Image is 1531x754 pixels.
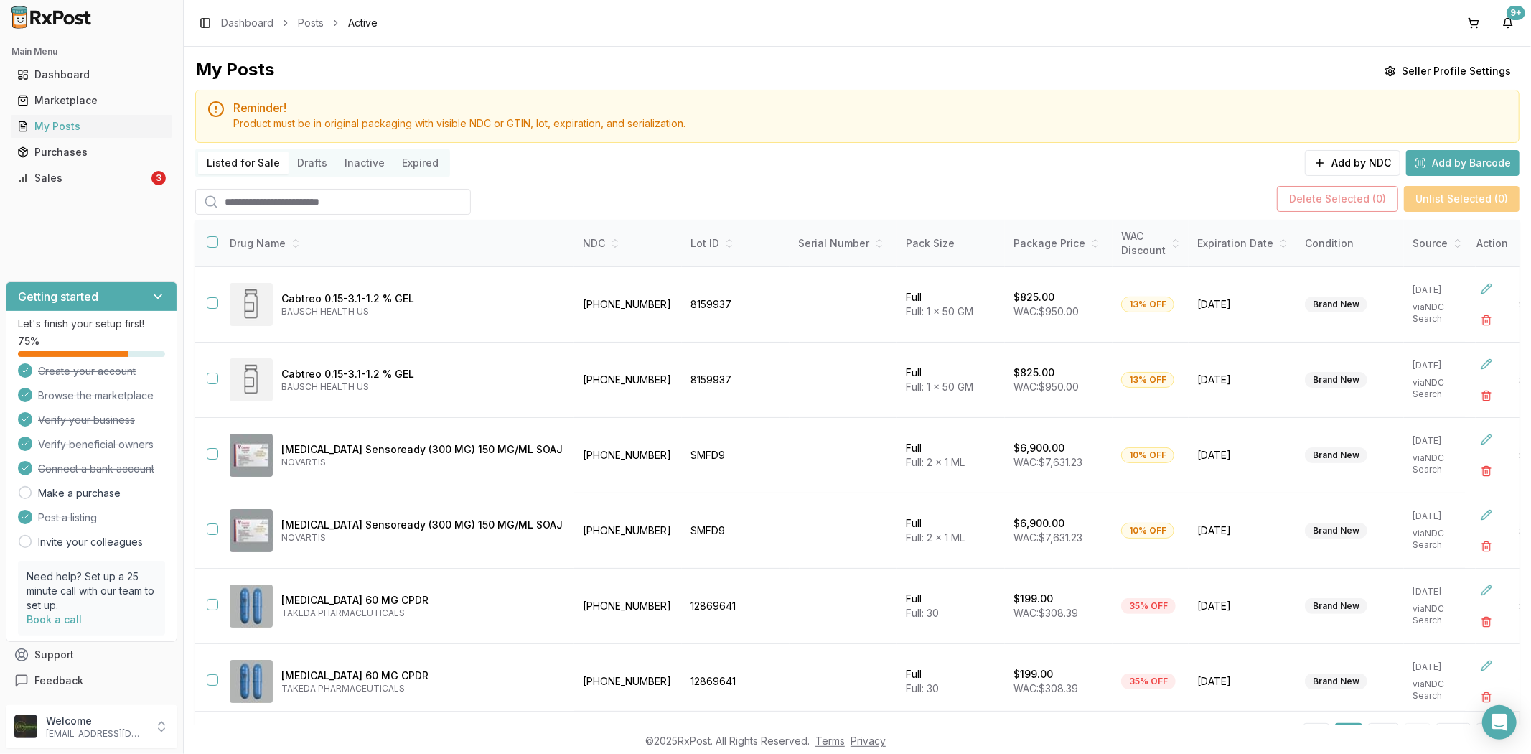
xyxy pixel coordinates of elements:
p: [DATE] [1413,511,1467,522]
a: Invite your colleagues [38,535,143,549]
th: Pack Size [897,220,1005,267]
p: BAUSCH HEALTH US [281,306,563,317]
button: Edit [1474,577,1499,603]
div: Brand New [1305,447,1367,463]
a: My Posts [11,113,172,139]
div: Package Price [1013,236,1104,251]
button: 2 [1368,723,1399,749]
div: Brand New [1305,372,1367,388]
span: 75 % [18,334,39,348]
a: 15 [1436,723,1471,749]
button: Marketplace [6,89,177,112]
p: [DATE] [1413,661,1467,673]
p: $199.00 [1013,592,1053,606]
p: Welcome [46,714,146,728]
p: NOVARTIS [281,457,563,468]
img: User avatar [14,715,37,738]
button: Delete [1474,609,1499,635]
a: Dashboard [11,62,172,88]
span: Full: 30 [906,682,939,694]
span: Full: 2 x 1 ML [906,456,965,468]
p: [DATE] [1413,435,1467,447]
p: $825.00 [1013,290,1054,304]
td: SMFD9 [682,493,790,569]
p: Cabtreo 0.15-3.1-1.2 % GEL [281,367,563,381]
div: Brand New [1305,598,1367,614]
p: [DATE] [1413,284,1467,296]
td: [PHONE_NUMBER] [574,644,682,720]
a: Privacy [851,735,886,747]
div: Drug Name [230,236,563,251]
span: WAC: $308.39 [1013,607,1078,619]
p: Need help? Set up a 25 minute call with our team to set up. [27,569,156,613]
span: WAC: $950.00 [1013,381,1079,393]
span: Full: 1 x 50 GM [906,305,973,317]
span: Create your account [38,364,136,378]
button: Expired [393,152,447,174]
img: Cabtreo 0.15-3.1-1.2 % GEL [230,283,273,326]
div: Dashboard [17,68,166,82]
p: BAUSCH HEALTH US [281,381,563,393]
p: [DATE] [1413,586,1467,597]
div: Brand New [1305,297,1367,312]
div: 35% OFF [1121,598,1176,614]
td: 12869641 [682,644,790,720]
div: Open Intercom Messenger [1482,705,1517,740]
p: Let's finish your setup first! [18,317,165,331]
p: $6,900.00 [1013,516,1064,531]
button: Edit [1474,653,1499,679]
a: Marketplace [11,88,172,113]
h3: Getting started [18,288,98,305]
span: Full: 1 x 50 GM [906,381,973,393]
div: Product must be in original packaging with visible NDC or GTIN, lot, expiration, and serialization. [233,116,1507,131]
span: WAC: $308.39 [1013,682,1078,694]
p: $199.00 [1013,667,1053,681]
span: Verify beneficial owners [38,437,154,452]
span: Browse the marketplace [38,388,154,403]
button: 1 [1335,723,1362,749]
a: Make a purchase [38,486,121,501]
td: [PHONE_NUMBER] [574,267,682,343]
button: Delete [1474,458,1499,484]
div: Serial Number [798,236,889,251]
div: Expiration Date [1197,236,1288,251]
button: Purchases [6,141,177,164]
div: Purchases [17,145,166,159]
img: Dexilant 60 MG CPDR [230,660,273,703]
button: Drafts [289,152,336,174]
span: WAC: $950.00 [1013,305,1079,317]
th: Action [1465,220,1520,267]
p: Cabtreo 0.15-3.1-1.2 % GEL [281,292,563,306]
td: 12869641 [682,569,790,644]
div: 13% OFF [1121,372,1174,388]
button: Feedback [6,668,177,694]
p: $825.00 [1013,366,1054,380]
div: 13% OFF [1121,297,1174,312]
div: 35% OFF [1121,674,1176,689]
td: Full [897,418,1005,493]
p: TAKEDA PHARMACEUTICALS [281,683,563,694]
td: [PHONE_NUMBER] [574,343,682,418]
div: Marketplace [17,93,166,108]
p: NOVARTIS [281,532,563,544]
p: via NDC Search [1413,528,1467,551]
button: Edit [1474,276,1499,302]
span: Full: 30 [906,607,939,619]
span: WAC: $7,631.23 [1013,531,1082,544]
a: Purchases [11,139,172,165]
span: [DATE] [1197,448,1288,462]
button: Listed for Sale [198,152,289,174]
p: via NDC Search [1413,679,1467,702]
div: NDC [583,236,673,251]
img: Cosentyx Sensoready (300 MG) 150 MG/ML SOAJ [230,434,273,477]
td: Full [897,569,1005,644]
div: Brand New [1305,674,1367,689]
a: Book a call [27,613,82,625]
td: 8159937 [682,267,790,343]
p: [MEDICAL_DATA] 60 MG CPDR [281,593,563,608]
td: Full [897,267,1005,343]
p: via NDC Search [1413,603,1467,626]
p: via NDC Search [1413,452,1467,475]
a: Posts [298,16,324,30]
p: [EMAIL_ADDRESS][DOMAIN_NAME] [46,728,146,740]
